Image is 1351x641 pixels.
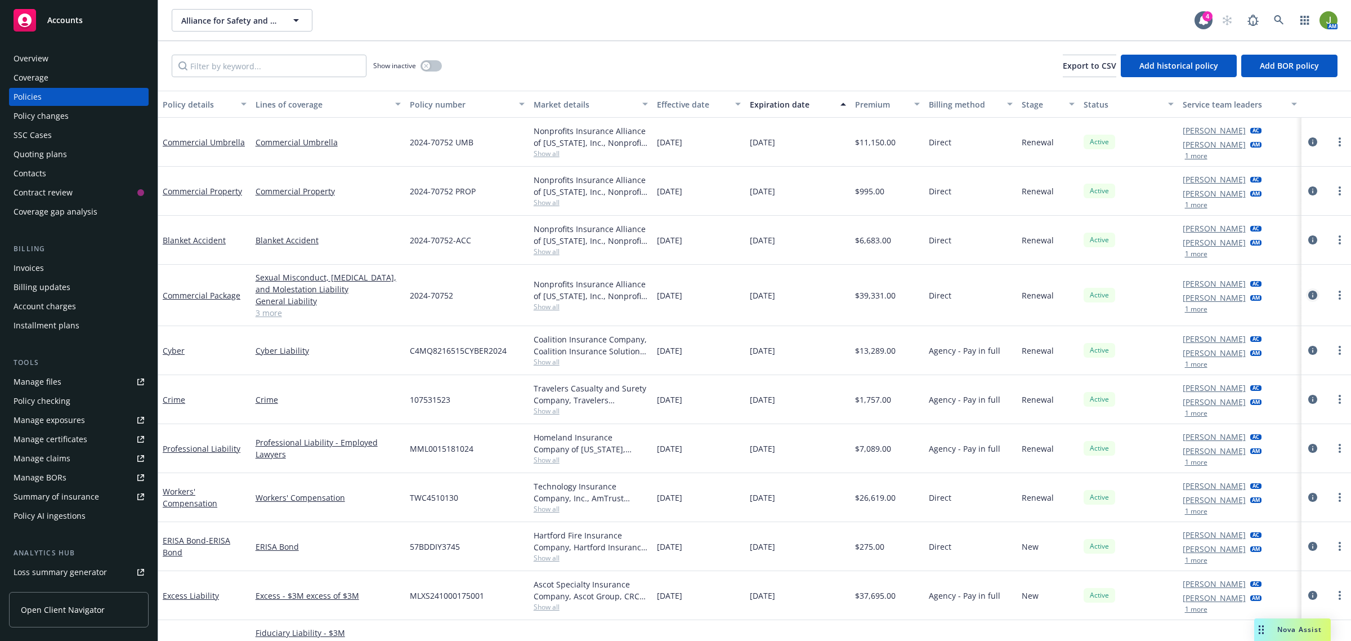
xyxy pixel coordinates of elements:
a: Summary of insurance [9,488,149,506]
button: Export to CSV [1063,55,1116,77]
a: [PERSON_NAME] [1183,124,1246,136]
span: Manage exposures [9,411,149,429]
button: 1 more [1185,251,1207,257]
a: Blanket Accident [163,235,226,246]
div: Tools [9,357,149,368]
span: Active [1088,290,1111,300]
span: Renewal [1022,345,1054,357]
a: Blanket Accident [256,234,401,246]
button: 1 more [1185,153,1207,159]
div: Premium [855,99,908,110]
input: Filter by keyword... [172,55,366,77]
a: [PERSON_NAME] [1183,480,1246,492]
span: MML0015181024 [410,443,473,455]
span: $275.00 [855,541,884,553]
a: more [1333,288,1346,302]
a: Accounts [9,5,149,36]
span: Add historical policy [1139,60,1218,71]
a: ERISA Bond [256,541,401,553]
div: Contacts [14,164,46,182]
a: more [1333,589,1346,602]
a: Invoices [9,259,149,277]
div: Billing updates [14,278,70,296]
a: [PERSON_NAME] [1183,396,1246,408]
div: Manage certificates [14,430,87,448]
button: 1 more [1185,410,1207,417]
div: Lines of coverage [256,99,388,110]
div: Billing [9,243,149,255]
div: Contract review [14,184,73,202]
div: Service team leaders [1183,99,1285,110]
div: Manage claims [14,449,70,468]
a: Billing updates [9,278,149,296]
div: SSC Cases [14,126,52,144]
span: [DATE] [750,541,775,553]
div: Policy number [410,99,512,110]
div: Billing method [929,99,1000,110]
a: General Liability [256,295,401,307]
a: Manage certificates [9,430,149,448]
button: Billing method [924,91,1017,118]
span: New [1022,541,1039,553]
span: [DATE] [657,443,682,455]
div: Market details [534,99,636,110]
span: Open Client Navigator [21,604,105,616]
button: Service team leaders [1178,91,1302,118]
img: photo [1319,11,1337,29]
span: Show all [534,247,648,256]
button: 1 more [1185,508,1207,515]
a: circleInformation [1306,540,1319,553]
span: [DATE] [750,590,775,602]
span: Nova Assist [1277,625,1322,634]
div: Summary of insurance [14,488,99,506]
span: Renewal [1022,443,1054,455]
span: $1,757.00 [855,394,891,406]
span: Active [1088,345,1111,355]
span: [DATE] [750,394,775,406]
a: Contract review [9,184,149,202]
a: [PERSON_NAME] [1183,222,1246,234]
button: Market details [529,91,653,118]
div: Overview [14,50,48,68]
a: Professional Liability [163,443,240,454]
a: SSC Cases [9,126,149,144]
span: Alliance for Safety and Justice [181,15,279,26]
span: Show inactive [373,61,416,70]
a: [PERSON_NAME] [1183,592,1246,604]
span: [DATE] [750,185,775,197]
a: [PERSON_NAME] [1183,333,1246,345]
button: 1 more [1185,606,1207,613]
button: Lines of coverage [251,91,405,118]
span: Agency - Pay in full [929,345,1000,357]
span: Direct [929,290,951,301]
a: Account charges [9,297,149,315]
a: Policy checking [9,392,149,410]
span: Active [1088,492,1111,502]
a: [PERSON_NAME] [1183,347,1246,359]
a: Search [1268,9,1290,32]
span: Direct [929,541,951,553]
span: Renewal [1022,394,1054,406]
a: Commercial Umbrella [163,137,245,148]
a: Commercial Property [163,186,242,197]
a: [PERSON_NAME] [1183,543,1246,555]
span: Renewal [1022,234,1054,246]
div: Coverage [14,69,48,87]
a: Cyber Liability [256,345,401,357]
span: Show all [534,302,648,311]
div: Drag to move [1254,618,1268,641]
a: circleInformation [1306,288,1319,302]
div: Policy changes [14,107,69,125]
a: circleInformation [1306,393,1319,406]
span: Show all [534,602,648,612]
a: more [1333,442,1346,455]
span: Direct [929,492,951,504]
div: Effective date [657,99,728,110]
span: Show all [534,504,648,514]
a: Manage claims [9,449,149,468]
a: Start snowing [1216,9,1238,32]
span: Active [1088,443,1111,453]
span: Renewal [1022,290,1054,301]
span: Active [1088,235,1111,245]
span: [DATE] [657,185,682,197]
